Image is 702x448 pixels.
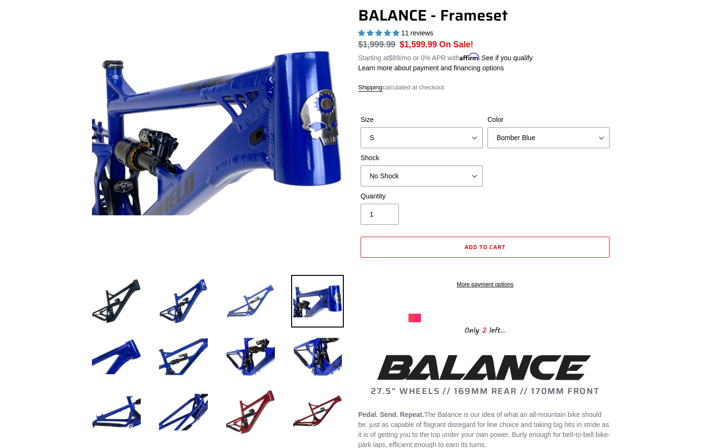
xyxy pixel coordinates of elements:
[90,275,143,328] img: Load image into Gallery viewer, BALANCE - Frameset
[358,6,612,24] h1: BALANCE - Frameset
[400,40,437,49] span: $1,599.99
[361,280,610,289] a: More payment options
[358,83,612,92] div: calculated at checkout.
[439,38,473,51] span: On Sale!
[358,29,401,37] span: 5.00 stars
[358,84,383,92] a: Shipping
[361,237,610,258] button: Add to cart
[157,330,210,383] img: Load image into Gallery viewer, BALANCE - Frameset
[358,411,424,418] b: Pedal. Send. Repeat.
[358,351,612,396] h2: 27.5" WHEELS // 169MM REAR // 170MM FRONT
[291,386,344,438] img: Load image into Gallery viewer, BALANCE - Frameset
[90,330,143,383] img: Load image into Gallery viewer, BALANCE - Frameset
[408,322,562,337] div: Only left...
[291,275,344,328] img: Load image into Gallery viewer, BALANCE - Frameset
[358,64,504,72] a: Learn more about payment and financing options
[157,386,210,438] img: Load image into Gallery viewer, BALANCE - Frameset
[464,242,506,251] span: Add to cart
[291,330,344,383] img: Load image into Gallery viewer, BALANCE - Frameset
[90,386,143,438] img: Load image into Gallery viewer, BALANCE - Frameset
[361,191,483,201] label: Quantity
[358,51,532,63] p: Starting at /mo or 0% APR with .
[157,275,210,328] img: Load image into Gallery viewer, BALANCE - Frameset
[479,325,489,337] span: 2
[460,53,480,61] span: Affirm
[224,275,277,328] img: Load image into Gallery viewer, BALANCE - Frameset
[224,330,277,383] img: Load image into Gallery viewer, BALANCE - Frameset
[487,115,610,125] label: Color
[224,386,277,438] img: Load image into Gallery viewer, BALANCE - Frameset
[482,54,533,62] a: See if you qualify - Learn more about Affirm Financing (opens in modal)
[389,54,400,62] span: $89
[401,29,433,37] span: 11 reviews
[361,153,483,163] label: Shock
[358,40,396,49] s: $1,999.99
[361,115,483,125] label: Size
